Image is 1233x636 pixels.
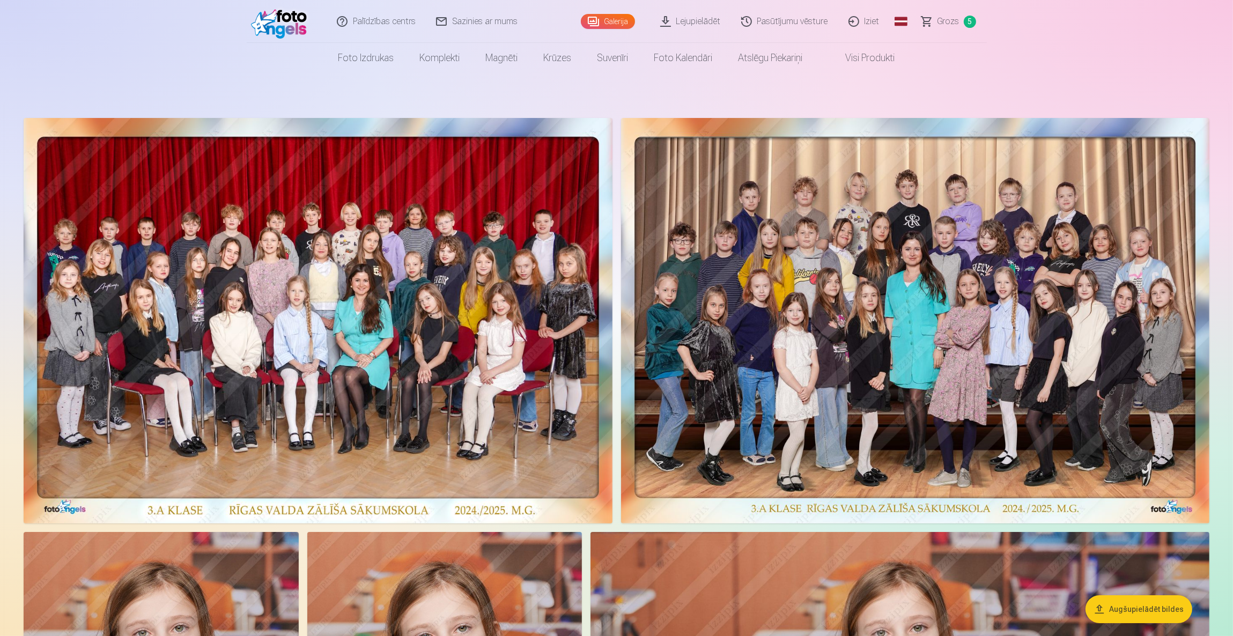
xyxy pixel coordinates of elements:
[816,43,908,73] a: Visi produkti
[251,4,313,39] img: /fa1
[726,43,816,73] a: Atslēgu piekariņi
[937,15,959,28] span: Grozs
[581,14,635,29] a: Galerija
[641,43,726,73] a: Foto kalendāri
[407,43,473,73] a: Komplekti
[531,43,585,73] a: Krūzes
[585,43,641,73] a: Suvenīri
[473,43,531,73] a: Magnēti
[326,43,407,73] a: Foto izdrukas
[1086,595,1192,623] button: Augšupielādēt bildes
[964,16,976,28] span: 5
